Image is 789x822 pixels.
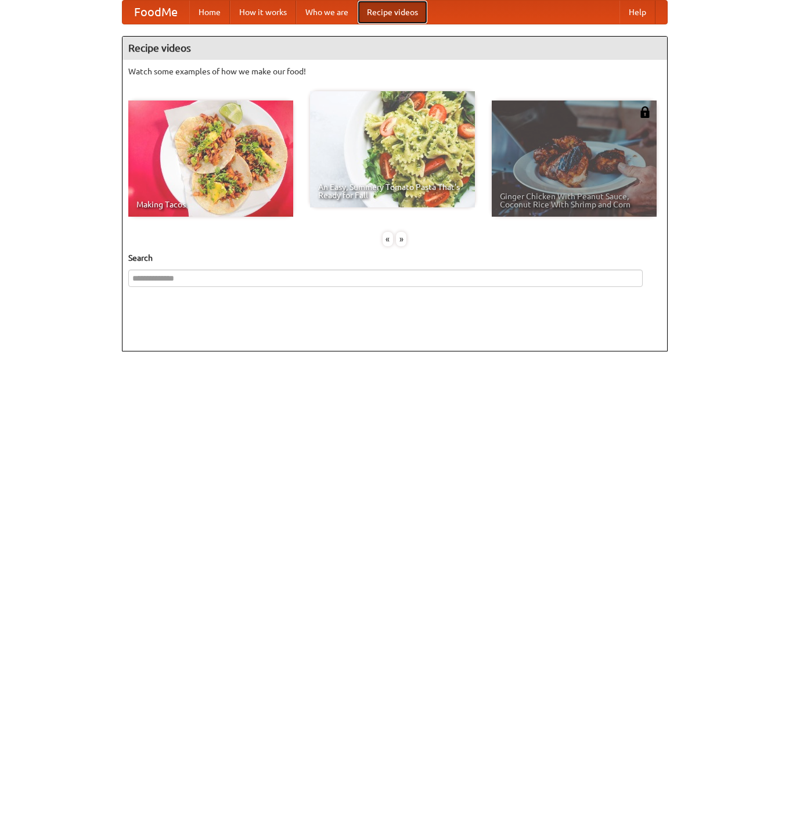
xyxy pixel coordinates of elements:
h5: Search [128,252,661,264]
a: Home [189,1,230,24]
a: Help [619,1,655,24]
div: « [383,232,393,246]
a: Making Tacos [128,100,293,217]
a: How it works [230,1,296,24]
p: Watch some examples of how we make our food! [128,66,661,77]
h4: Recipe videos [123,37,667,60]
a: Who we are [296,1,358,24]
a: Recipe videos [358,1,427,24]
a: An Easy, Summery Tomato Pasta That's Ready for Fall [310,91,475,207]
a: FoodMe [123,1,189,24]
span: Making Tacos [136,200,285,209]
img: 483408.png [639,106,651,118]
div: » [396,232,406,246]
span: An Easy, Summery Tomato Pasta That's Ready for Fall [318,183,467,199]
